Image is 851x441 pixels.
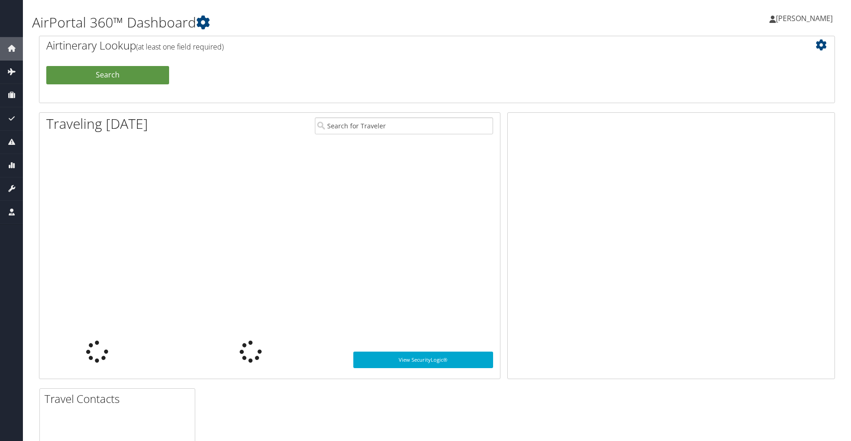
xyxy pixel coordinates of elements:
button: Search [46,66,169,84]
a: Manage Widgets [196,13,210,32]
h1: AirPortal 360™ Dashboard [32,13,572,32]
span: [PERSON_NAME] [776,13,833,23]
span: (at least one field required) [136,42,224,52]
a: View SecurityLogic® [353,352,493,368]
h2: Airtinerary Lookup [46,38,761,53]
h1: Traveling [DATE] [46,114,148,133]
input: Search for Traveler [315,117,493,134]
a: [PERSON_NAME] [769,5,842,32]
h2: Travel Contacts [44,391,195,407]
